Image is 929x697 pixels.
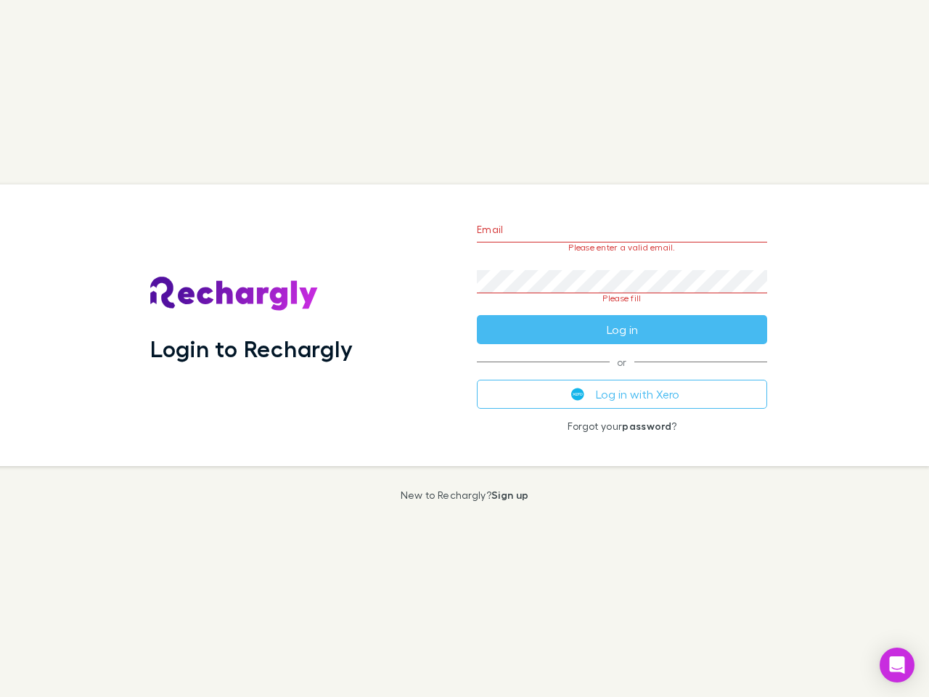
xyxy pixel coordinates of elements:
p: Please enter a valid email. [477,242,767,253]
p: Forgot your ? [477,420,767,432]
button: Log in [477,315,767,344]
span: or [477,362,767,362]
p: New to Rechargly? [401,489,529,501]
h1: Login to Rechargly [150,335,353,362]
img: Rechargly's Logo [150,277,319,311]
button: Log in with Xero [477,380,767,409]
div: Open Intercom Messenger [880,648,914,682]
a: Sign up [491,489,528,501]
a: password [622,420,671,432]
p: Please fill [477,293,767,303]
img: Xero's logo [571,388,584,401]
